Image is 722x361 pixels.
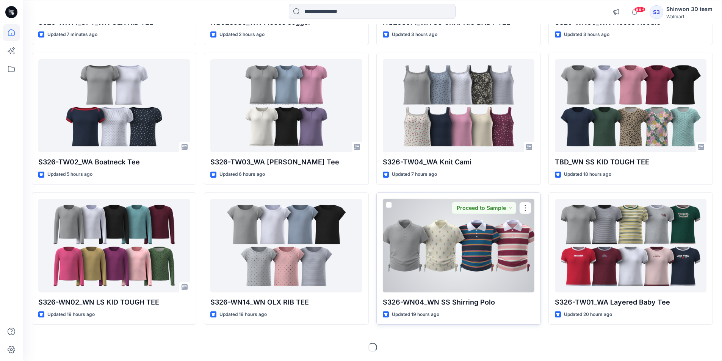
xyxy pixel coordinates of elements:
[555,157,706,167] p: TBD_WN SS KID TOUGH TEE
[219,170,265,178] p: Updated 6 hours ago
[383,157,534,167] p: S326-TW04_WA Knit Cami
[219,31,265,39] p: Updated 2 hours ago
[392,311,439,319] p: Updated 19 hours ago
[555,297,706,308] p: S326-TW01_WA Layered Baby Tee
[47,311,95,319] p: Updated 19 hours ago
[392,170,437,178] p: Updated 7 hours ago
[564,170,611,178] p: Updated 18 hours ago
[210,297,362,308] p: S326-WN14_WN OLX RIB TEE
[634,6,645,13] span: 99+
[38,59,190,153] a: S326-TW02_WA Boatneck Tee
[555,199,706,292] a: S326-TW01_WA Layered Baby Tee
[210,59,362,153] a: S326-TW03_WA SS Henley Tee
[555,59,706,153] a: TBD_WN SS KID TOUGH TEE
[210,199,362,292] a: S326-WN14_WN OLX RIB TEE
[666,5,713,14] div: Shinwon 3D team
[564,31,609,39] p: Updated 3 hours ago
[38,157,190,167] p: S326-TW02_WA Boatneck Tee
[47,170,92,178] p: Updated 5 hours ago
[38,199,190,292] a: S326-WN02_WN LS KID TOUGH TEE
[650,5,663,19] div: S3
[392,31,437,39] p: Updated 3 hours ago
[219,311,267,319] p: Updated 19 hours ago
[383,59,534,153] a: S326-TW04_WA Knit Cami
[38,297,190,308] p: S326-WN02_WN LS KID TOUGH TEE
[666,14,713,19] div: Walmart
[47,31,97,39] p: Updated 7 minutes ago
[564,311,612,319] p: Updated 20 hours ago
[383,297,534,308] p: S326-WN04_WN SS Shirring Polo
[383,199,534,292] a: S326-WN04_WN SS Shirring Polo
[210,157,362,167] p: S326-TW03_WA [PERSON_NAME] Tee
